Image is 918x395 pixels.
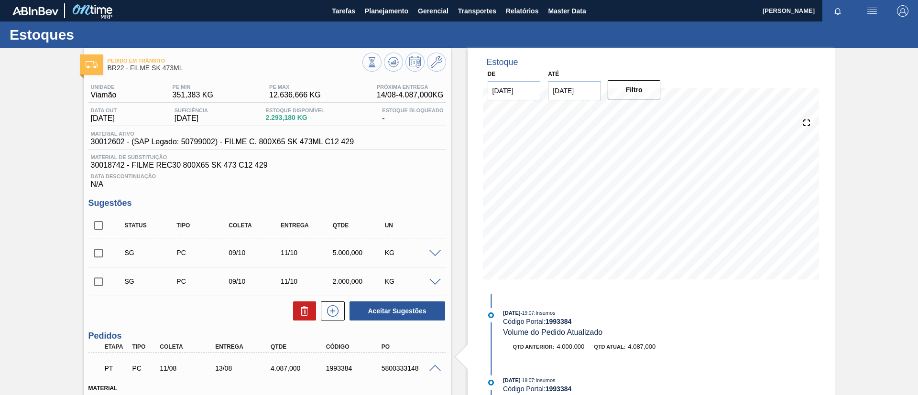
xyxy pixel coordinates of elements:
[213,343,275,350] div: Entrega
[379,343,441,350] div: PO
[91,91,117,99] span: Viamão
[91,131,354,137] span: Material ativo
[548,81,601,100] input: dd/mm/yyyy
[157,343,219,350] div: Coleta
[122,278,180,285] div: Sugestão Criada
[91,154,444,160] span: Material de Substituição
[91,161,444,170] span: 30018742 - FILME REC30 800X65 SK 473 C12 429
[380,107,446,123] div: -
[226,222,284,229] div: Coleta
[226,249,284,256] div: 09/10/2025
[377,91,444,99] span: 14/08 - 4.087,000 KG
[628,343,656,350] span: 4.087,000
[88,385,118,392] label: Material
[488,312,494,318] img: atual
[10,29,179,40] h1: Estoques
[503,377,520,383] span: [DATE]
[130,364,158,372] div: Pedido de Compra
[506,5,538,17] span: Relatórios
[316,301,345,320] div: Nova sugestão
[175,114,208,123] span: [DATE]
[213,364,275,372] div: 13/08/2025
[548,71,559,77] label: Até
[488,71,496,77] label: De
[382,222,440,229] div: UN
[503,328,602,336] span: Volume do Pedido Atualizado
[513,344,555,350] span: Qtd anterior:
[458,5,496,17] span: Transportes
[866,5,878,17] img: userActions
[405,53,425,72] button: Programar Estoque
[332,5,355,17] span: Tarefas
[88,198,446,208] h3: Sugestões
[330,222,388,229] div: Qtde
[175,107,208,113] span: Suficiência
[488,81,541,100] input: dd/mm/yyyy
[122,222,180,229] div: Status
[382,107,443,113] span: Estoque Bloqueado
[546,318,572,325] strong: 1993384
[269,84,321,90] span: PE MAX
[266,107,325,113] span: Estoque Disponível
[365,5,408,17] span: Planejamento
[594,344,625,350] span: Qtd atual:
[382,278,440,285] div: KG
[88,331,446,341] h3: Pedidos
[130,343,158,350] div: Tipo
[362,53,382,72] button: Visão Geral dos Estoques
[88,170,446,189] div: N/A
[122,249,180,256] div: Sugestão Criada
[897,5,908,17] img: Logout
[278,222,336,229] div: Entrega
[108,64,362,72] span: BR22 - FILME SK 473ML
[379,364,441,372] div: 5800333148
[418,5,448,17] span: Gerencial
[608,80,661,99] button: Filtro
[226,278,284,285] div: 09/10/2025
[288,301,316,320] div: Excluir Sugestões
[86,61,98,68] img: Ícone
[382,249,440,256] div: KG
[91,138,354,146] span: 30012602 - (SAP Legado: 50799002) - FILME C. 800X65 SK 473ML C12 429
[503,310,520,316] span: [DATE]
[503,318,730,325] div: Código Portal:
[521,310,534,316] span: - 19:07
[350,301,445,320] button: Aceitar Sugestões
[345,300,446,321] div: Aceitar Sugestões
[173,84,213,90] span: PE MIN
[91,114,117,123] span: [DATE]
[91,173,444,179] span: Data Descontinuação
[330,249,388,256] div: 5.000,000
[266,114,325,121] span: 2.293,180 KG
[157,364,219,372] div: 11/08/2025
[503,385,730,393] div: Código Portal:
[174,249,232,256] div: Pedido de Compra
[269,91,321,99] span: 12.636,666 KG
[174,222,232,229] div: Tipo
[324,343,386,350] div: Código
[12,7,58,15] img: TNhmsLtSVTkK8tSr43FrP2fwEKptu5GPRR3wAAAABJRU5ErkJggg==
[268,364,330,372] div: 4.087,000
[427,53,446,72] button: Ir ao Master Data / Geral
[174,278,232,285] div: Pedido de Compra
[173,91,213,99] span: 351,383 KG
[534,377,556,383] span: : Insumos
[102,343,131,350] div: Etapa
[278,278,336,285] div: 11/10/2025
[822,4,853,18] button: Notificações
[330,278,388,285] div: 2.000,000
[546,385,572,393] strong: 1993384
[377,84,444,90] span: Próxima Entrega
[105,364,129,372] p: PT
[534,310,556,316] span: : Insumos
[91,84,117,90] span: Unidade
[102,358,131,379] div: Pedido em Trânsito
[384,53,403,72] button: Atualizar Gráfico
[324,364,386,372] div: 1993384
[278,249,336,256] div: 11/10/2025
[487,57,518,67] div: Estoque
[488,380,494,385] img: atual
[548,5,586,17] span: Master Data
[91,107,117,113] span: Data out
[108,58,362,64] span: Pedido em Trânsito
